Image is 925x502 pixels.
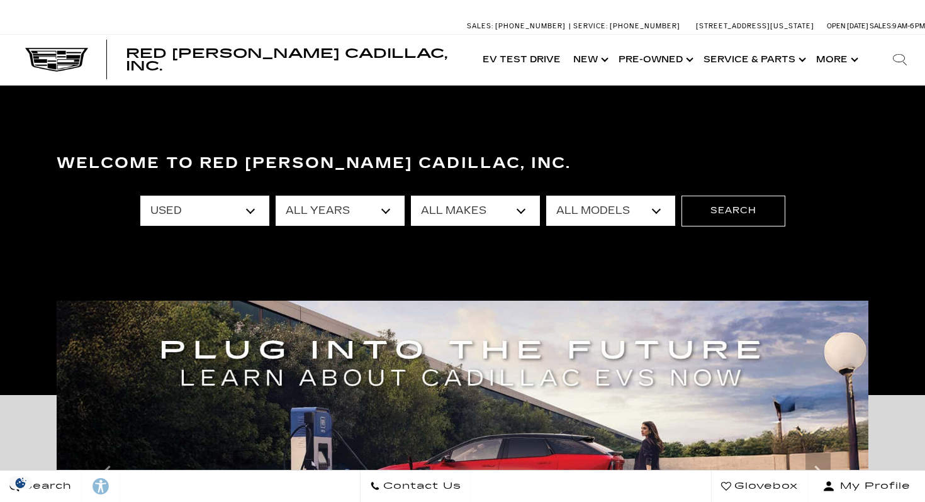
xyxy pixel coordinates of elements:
[808,471,925,502] button: Open user profile menu
[94,453,120,491] div: Previous
[610,22,680,30] span: [PHONE_NUMBER]
[731,477,798,495] span: Glovebox
[835,477,911,495] span: My Profile
[467,23,569,30] a: Sales: [PHONE_NUMBER]
[380,477,461,495] span: Contact Us
[411,196,540,226] select: Filter by make
[567,35,612,85] a: New
[546,196,675,226] select: Filter by model
[495,22,566,30] span: [PHONE_NUMBER]
[612,35,697,85] a: Pre-Owned
[126,47,464,72] a: Red [PERSON_NAME] Cadillac, Inc.
[892,22,925,30] span: 9 AM-6 PM
[697,35,810,85] a: Service & Parts
[140,196,269,226] select: Filter by type
[276,196,405,226] select: Filter by year
[827,22,868,30] span: Open [DATE]
[711,471,808,502] a: Glovebox
[805,453,831,491] div: Next
[870,22,892,30] span: Sales:
[696,22,814,30] a: [STREET_ADDRESS][US_STATE]
[360,471,471,502] a: Contact Us
[467,22,493,30] span: Sales:
[126,46,447,74] span: Red [PERSON_NAME] Cadillac, Inc.
[569,23,683,30] a: Service: [PHONE_NUMBER]
[681,196,785,226] button: Search
[476,35,567,85] a: EV Test Drive
[20,477,72,495] span: Search
[6,476,35,489] img: Opt-Out Icon
[573,22,608,30] span: Service:
[6,476,35,489] section: Click to Open Cookie Consent Modal
[57,151,868,176] h3: Welcome to Red [PERSON_NAME] Cadillac, Inc.
[25,48,88,72] img: Cadillac Dark Logo with Cadillac White Text
[810,35,862,85] button: More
